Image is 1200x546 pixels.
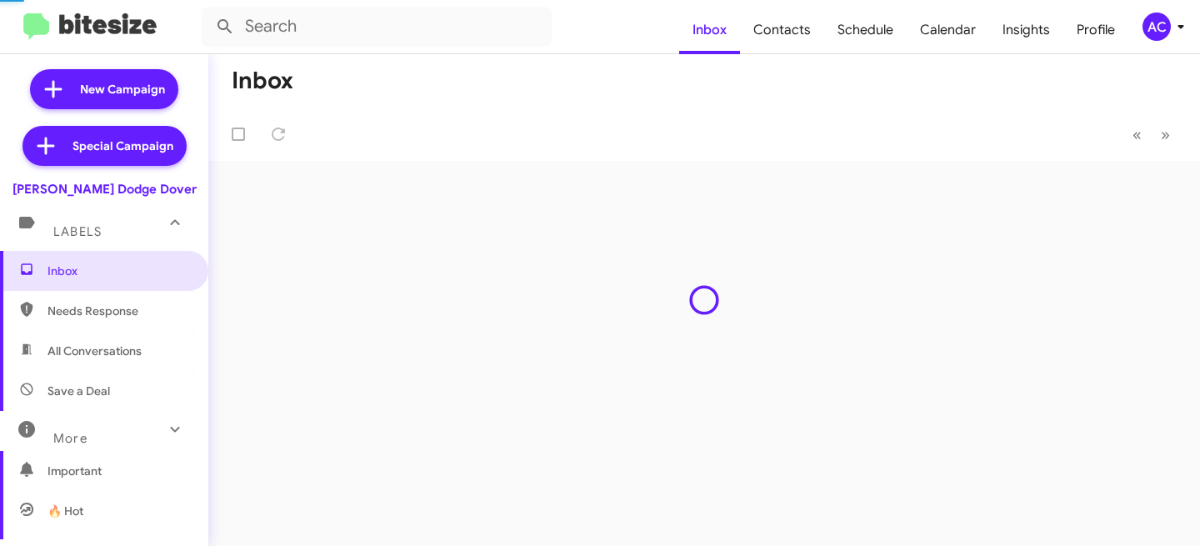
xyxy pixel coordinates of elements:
[1132,124,1142,145] span: «
[679,6,740,54] a: Inbox
[47,303,189,319] span: Needs Response
[824,6,907,54] a: Schedule
[80,81,165,98] span: New Campaign
[907,6,989,54] a: Calendar
[202,7,552,47] input: Search
[1123,118,1180,152] nav: Page navigation example
[30,69,178,109] a: New Campaign
[1122,118,1152,152] button: Previous
[47,263,189,279] span: Inbox
[1142,13,1171,41] div: AC
[72,138,173,154] span: Special Campaign
[22,126,187,166] a: Special Campaign
[232,68,293,94] h1: Inbox
[47,383,110,399] span: Save a Deal
[53,431,87,446] span: More
[47,463,189,479] span: Important
[53,224,102,239] span: Labels
[1063,6,1128,54] a: Profile
[740,6,824,54] a: Contacts
[12,181,197,198] div: [PERSON_NAME] Dodge Dover
[1128,13,1182,41] button: AC
[1151,118,1180,152] button: Next
[1161,124,1170,145] span: »
[989,6,1063,54] a: Insights
[47,343,142,359] span: All Conversations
